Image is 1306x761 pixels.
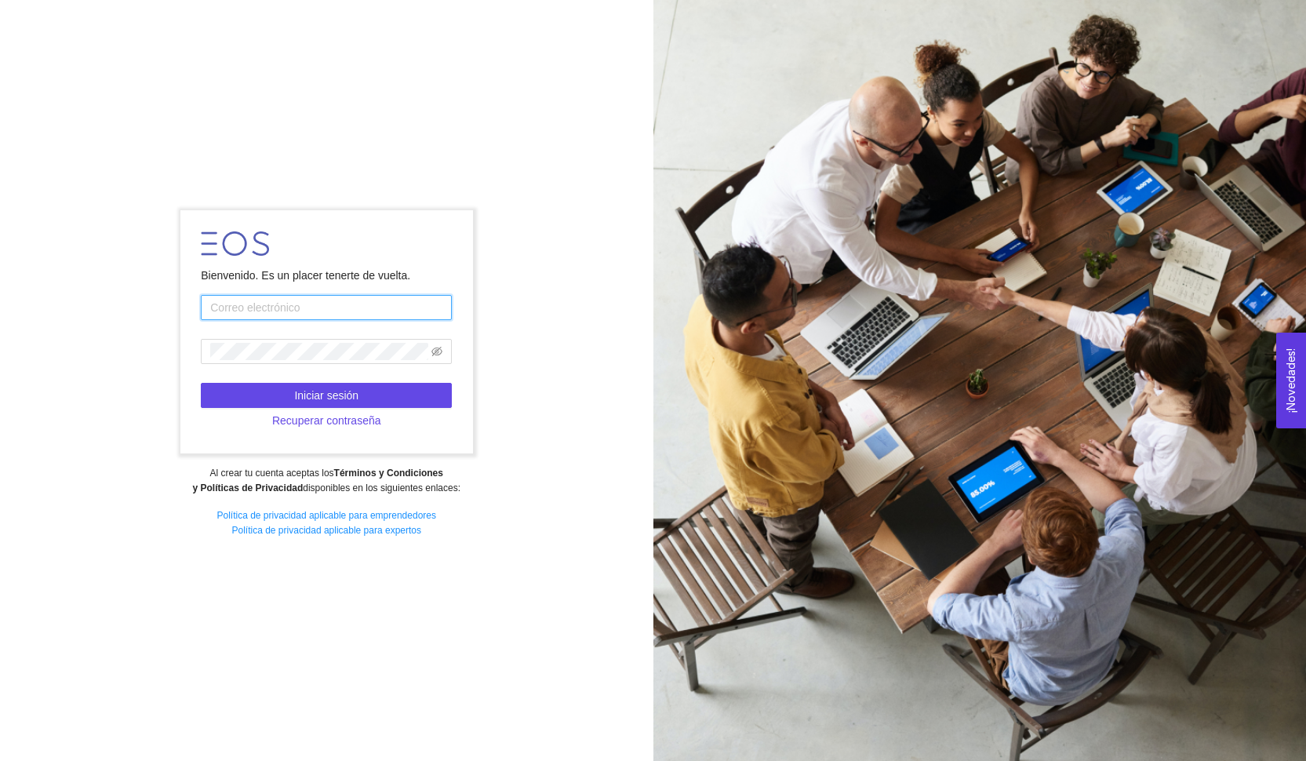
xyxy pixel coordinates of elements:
[201,408,452,433] button: Recuperar contraseña
[216,510,436,521] a: Política de privacidad aplicable para emprendedores
[272,412,381,429] span: Recuperar contraseña
[201,231,269,256] img: LOGO
[294,387,358,404] span: Iniciar sesión
[10,466,642,496] div: Al crear tu cuenta aceptas los disponibles en los siguientes enlaces:
[201,295,452,320] input: Correo electrónico
[201,414,452,427] a: Recuperar contraseña
[1276,333,1306,428] button: Open Feedback Widget
[201,383,452,408] button: Iniciar sesión
[192,468,442,493] strong: Términos y Condiciones y Políticas de Privacidad
[201,267,452,284] div: Bienvenido. Es un placer tenerte de vuelta.
[431,346,442,357] span: eye-invisible
[232,525,421,536] a: Política de privacidad aplicable para expertos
